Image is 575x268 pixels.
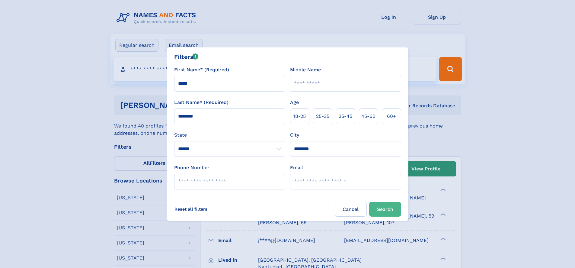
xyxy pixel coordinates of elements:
[174,99,228,106] label: Last Name* (Required)
[335,202,367,217] label: Cancel
[387,113,396,120] span: 60+
[290,131,299,139] label: City
[339,113,352,120] span: 35‑45
[290,99,299,106] label: Age
[174,164,209,171] label: Phone Number
[369,202,401,217] button: Search
[174,131,285,139] label: State
[316,113,329,120] span: 25‑35
[171,202,211,216] label: Reset all filters
[290,164,303,171] label: Email
[174,52,199,61] div: Filters
[361,113,375,120] span: 45‑60
[174,66,229,73] label: First Name* (Required)
[293,113,306,120] span: 18‑25
[290,66,321,73] label: Middle Name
